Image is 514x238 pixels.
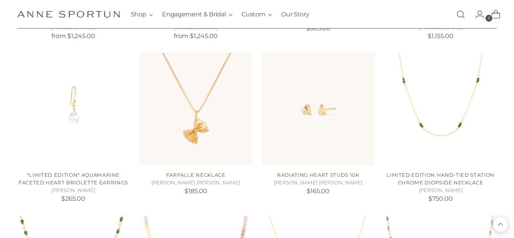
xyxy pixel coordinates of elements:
p: from $1,245.00 [139,32,252,41]
button: Shop [131,6,153,23]
span: $750.00 [428,195,453,202]
a: Go to the account page [469,7,484,22]
span: $1,155.00 [428,32,454,40]
a: Anne Sportun Fine Jewellery [17,11,120,18]
a: Limited Edition Hand-tied Station Chrome Diopside Necklace [384,53,497,166]
h5: [PERSON_NAME] [17,187,130,194]
a: Farfalle Necklace [166,172,226,178]
h5: [PERSON_NAME] [PERSON_NAME] [262,179,375,187]
span: $165.00 [307,187,329,195]
a: Farfalle Necklace [139,53,252,166]
a: *Limited Edition* Aquamarine Faceted Heart Briolette Earrings [17,53,130,166]
span: 0 [485,15,492,22]
a: Radiating Heart Studs 10k [277,172,359,178]
a: Open search modal [453,7,468,22]
p: from $1,245.00 [17,32,130,41]
a: *Limited Edition* Aquamarine Faceted Heart Briolette Earrings [19,172,128,186]
h5: [PERSON_NAME] [PERSON_NAME] [139,179,252,187]
span: $185.00 [185,187,207,195]
h5: [PERSON_NAME] [384,187,497,194]
button: Back to top [493,217,508,232]
button: Custom [242,6,272,23]
a: Radiating Heart Studs 10k [262,53,375,166]
button: Engagement & Bridal [162,6,232,23]
span: $265.00 [61,195,85,202]
a: Our Story [281,6,309,23]
a: Open cart modal [485,7,500,22]
a: Limited Edition Hand-tied Station Chrome Diopside Necklace [387,172,495,186]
